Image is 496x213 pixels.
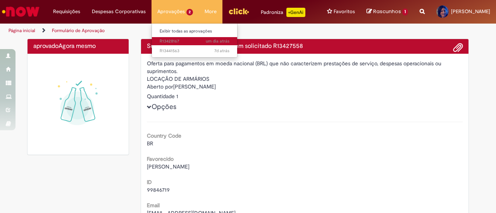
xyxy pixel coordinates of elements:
time: 27/08/2025 17:50:21 [206,38,229,44]
div: Padroniza [261,8,305,17]
span: 7d atrás [214,48,229,54]
span: BR [147,140,153,147]
time: 29/08/2025 10:45:44 [59,42,96,50]
h4: Solicitação de aprovação para Item solicitado R13427558 [147,43,463,50]
time: 23/08/2025 07:24:55 [214,48,229,54]
a: Rascunhos [367,8,408,15]
a: Exibir todas as aprovações [152,27,237,36]
span: [PERSON_NAME] [147,163,189,170]
a: Aberto R13428167 : [152,37,237,46]
span: 2 [186,9,193,15]
ul: Aprovações [152,23,238,58]
p: +GenAi [286,8,305,17]
a: Formulário de Aprovação [52,27,105,34]
span: um dia atrás [206,38,229,44]
span: Requisições [53,8,80,15]
span: R13441563 [160,48,229,54]
b: ID [147,179,152,186]
a: Aberto R13441563 : [152,47,237,55]
b: Email [147,202,160,209]
div: [PERSON_NAME] [147,83,463,92]
img: click_logo_yellow_360x200.png [228,5,249,17]
h4: aprovado [33,43,123,50]
img: sucesso_1.gif [33,60,123,149]
b: Country Code [147,132,181,139]
label: Aberto por [147,83,173,90]
span: [PERSON_NAME] [451,8,490,15]
div: LOCAÇÃO DE ARMÁRIOS [147,75,463,83]
img: ServiceNow [1,4,41,19]
span: 99846719 [147,186,170,193]
span: Despesas Corporativas [92,8,146,15]
span: Aprovações [157,8,185,15]
div: Quantidade 1 [147,92,463,100]
span: Rascunhos [373,8,401,15]
b: Favorecido [147,155,174,162]
div: Oferta para pagamentos em moeda nacional (BRL) que não caracterizem prestações de serviço, despes... [147,60,463,75]
span: R13428167 [160,38,229,44]
span: 1 [402,9,408,15]
span: Favoritos [334,8,355,15]
span: More [205,8,217,15]
ul: Trilhas de página [6,24,325,38]
a: Página inicial [9,27,35,34]
span: Agora mesmo [59,42,96,50]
